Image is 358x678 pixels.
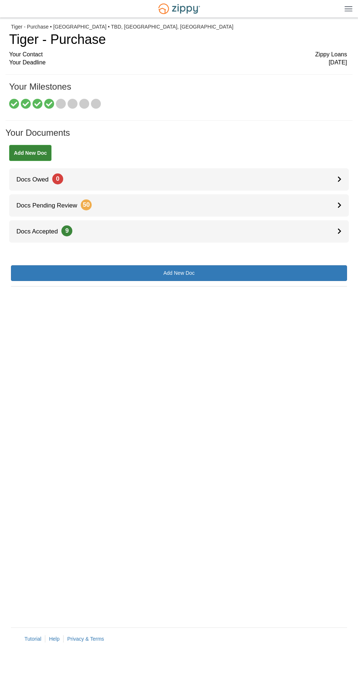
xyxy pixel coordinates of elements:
[9,220,349,243] a: Docs Accepted9
[67,636,104,642] a: Privacy & Terms
[9,82,347,99] h1: Your Milestones
[9,176,63,183] span: Docs Owed
[9,194,349,217] a: Docs Pending Review50
[81,199,92,210] span: 50
[9,168,349,191] a: Docs Owed0
[49,636,60,642] a: Help
[9,59,347,67] div: Your Deadline
[52,173,63,184] span: 0
[61,225,72,236] span: 9
[5,128,353,145] h1: Your Documents
[9,145,52,161] a: Add New Doc
[11,24,347,30] div: Tiger - Purchase • [GEOGRAPHIC_DATA] • TBD, [GEOGRAPHIC_DATA], [GEOGRAPHIC_DATA]
[9,32,347,47] h1: Tiger - Purchase
[315,50,347,59] span: Zippy Loans
[329,59,347,67] span: [DATE]
[344,6,353,11] img: Mobile Dropdown Menu
[9,50,347,59] div: Your Contact
[11,265,347,281] a: Add New Doc
[24,636,41,642] a: Tutorial
[9,228,72,235] span: Docs Accepted
[9,202,92,209] span: Docs Pending Review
